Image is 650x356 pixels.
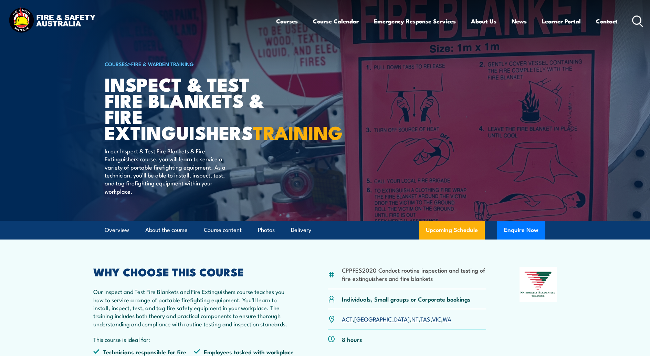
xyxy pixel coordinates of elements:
[93,267,294,276] h2: WHY CHOOSE THIS COURSE
[105,76,275,140] h1: Inspect & Test Fire Blankets & Fire Extinguishers
[105,60,128,68] a: COURSES
[520,267,557,302] img: Nationally Recognised Training logo.
[471,12,496,30] a: About Us
[105,221,129,239] a: Overview
[253,118,343,146] strong: TRAINING
[354,315,410,323] a: [GEOGRAPHIC_DATA]
[420,315,430,323] a: TAS
[145,221,188,239] a: About the course
[105,60,275,68] h6: >
[411,315,419,323] a: NT
[342,335,362,343] p: 8 hours
[93,335,294,343] p: This course is ideal for:
[497,221,545,240] button: Enquire Now
[419,221,485,240] a: Upcoming Schedule
[204,221,242,239] a: Course content
[276,12,298,30] a: Courses
[374,12,456,30] a: Emergency Response Services
[105,147,230,195] p: In our Inspect & Test Fire Blankets & Fire Extinguishers course, you will learn to service a vari...
[342,315,353,323] a: ACT
[313,12,359,30] a: Course Calendar
[542,12,581,30] a: Learner Portal
[596,12,618,30] a: Contact
[258,221,275,239] a: Photos
[131,60,194,68] a: Fire & Warden Training
[342,315,451,323] p: , , , , ,
[512,12,527,30] a: News
[443,315,451,323] a: WA
[342,266,486,282] li: CPPFES2020 Conduct routine inspection and testing of fire extinguishers and fire blankets
[93,287,294,328] p: Our Inspect and Test Fire Blankets and Fire Extinguishers course teaches you how to service a ran...
[432,315,441,323] a: VIC
[291,221,311,239] a: Delivery
[342,295,471,303] p: Individuals, Small groups or Corporate bookings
